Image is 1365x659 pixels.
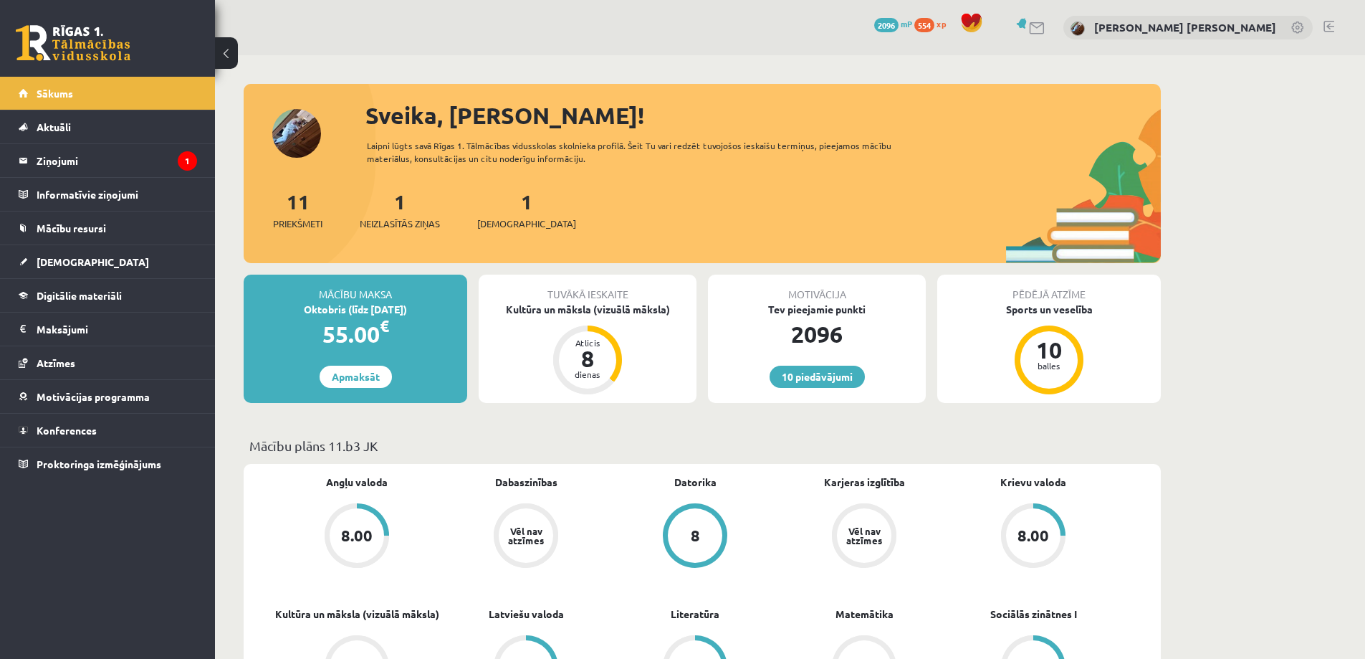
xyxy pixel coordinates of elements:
[495,475,557,490] a: Dabaszinības
[566,370,609,379] div: dienas
[19,279,197,312] a: Digitālie materiāli
[610,503,780,571] a: 8
[914,18,934,32] span: 554
[37,313,197,346] legend: Maksājumi
[19,212,197,245] a: Mācību resursi
[19,414,197,447] a: Konferences
[244,302,467,317] div: Oktobris (līdz [DATE])
[1028,338,1071,361] div: 10
[19,380,197,413] a: Motivācijas programma
[341,528,373,544] div: 8.00
[479,302,696,397] a: Kultūra un māksla (vizuālā māksla) Atlicis 8 dienas
[477,217,576,231] span: [DEMOGRAPHIC_DATA]
[273,217,322,231] span: Priekšmeti
[37,255,149,268] span: [DEMOGRAPHIC_DATA]
[479,275,696,302] div: Tuvākā ieskaite
[937,275,1161,302] div: Pēdējā atzīme
[671,607,719,622] a: Literatūra
[19,447,197,480] a: Proktoringa izmēģinājums
[1094,20,1276,34] a: [PERSON_NAME] [PERSON_NAME]
[506,526,546,545] div: Vēl nav atzīmes
[708,317,926,351] div: 2096
[37,457,161,470] span: Proktoringa izmēģinājums
[19,245,197,278] a: [DEMOGRAPHIC_DATA]
[990,607,1077,622] a: Sociālās zinātnes I
[770,366,865,388] a: 10 piedāvājumi
[37,87,73,100] span: Sākums
[674,475,717,490] a: Datorika
[37,144,197,177] legend: Ziņojumi
[360,189,440,231] a: 1Neizlasītās ziņas
[16,25,130,61] a: Rīgas 1. Tālmācības vidusskola
[37,120,71,133] span: Aktuāli
[19,144,197,177] a: Ziņojumi1
[19,313,197,346] a: Maksājumi
[37,222,106,234] span: Mācību resursi
[489,607,564,622] a: Latviešu valoda
[937,302,1161,317] div: Sports un veselība
[780,503,949,571] a: Vēl nav atzīmes
[1017,528,1049,544] div: 8.00
[874,18,899,32] span: 2096
[272,503,441,571] a: 8.00
[949,503,1118,571] a: 8.00
[1000,475,1066,490] a: Krievu valoda
[275,607,439,622] a: Kultūra un māksla (vizuālā māksla)
[874,18,912,29] a: 2096 mP
[273,189,322,231] a: 11Priekšmeti
[19,110,197,143] a: Aktuāli
[360,217,440,231] span: Neizlasītās ziņas
[901,18,912,29] span: mP
[691,528,700,544] div: 8
[37,390,150,403] span: Motivācijas programma
[441,503,610,571] a: Vēl nav atzīmes
[937,18,946,29] span: xp
[19,346,197,379] a: Atzīmes
[477,189,576,231] a: 1[DEMOGRAPHIC_DATA]
[37,178,197,211] legend: Informatīvie ziņojumi
[380,316,389,336] span: €
[479,302,696,317] div: Kultūra un māksla (vizuālā māksla)
[326,475,388,490] a: Angļu valoda
[365,98,1161,133] div: Sveika, [PERSON_NAME]!
[37,424,97,437] span: Konferences
[566,338,609,347] div: Atlicis
[19,77,197,110] a: Sākums
[844,526,884,545] div: Vēl nav atzīmes
[566,347,609,370] div: 8
[19,178,197,211] a: Informatīvie ziņojumi
[320,366,392,388] a: Apmaksāt
[824,475,905,490] a: Karjeras izglītība
[367,139,917,165] div: Laipni lūgts savā Rīgas 1. Tālmācības vidusskolas skolnieka profilā. Šeit Tu vari redzēt tuvojošo...
[835,607,894,622] a: Matemātika
[914,18,953,29] a: 554 xp
[244,317,467,351] div: 55.00
[244,275,467,302] div: Mācību maksa
[708,275,926,302] div: Motivācija
[937,302,1161,397] a: Sports un veselība 10 balles
[37,289,122,302] span: Digitālie materiāli
[249,436,1155,455] p: Mācību plāns 11.b3 JK
[178,151,197,171] i: 1
[1071,22,1085,36] img: Endija Iveta Žagata
[708,302,926,317] div: Tev pieejamie punkti
[1028,361,1071,370] div: balles
[37,356,75,369] span: Atzīmes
